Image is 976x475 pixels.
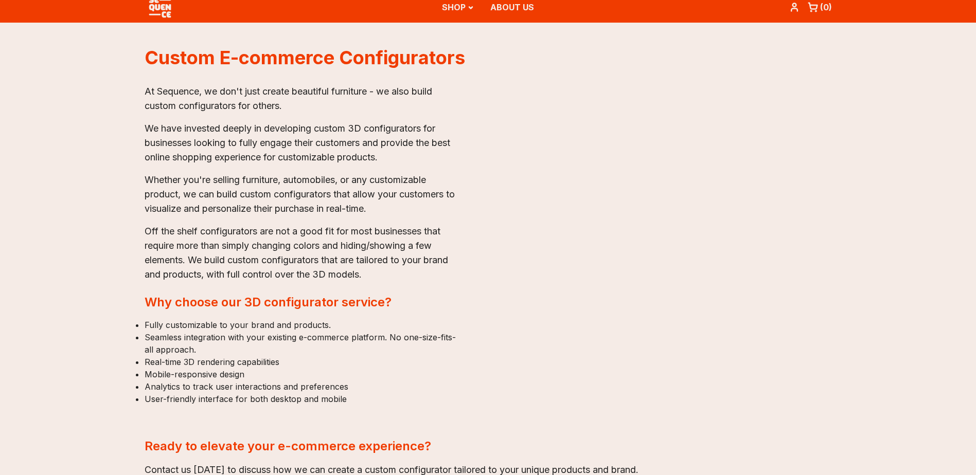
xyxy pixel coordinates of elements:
p: Off the shelf configurators are not a good fit for most businesses that require more than simply ... [145,224,464,282]
h2: Why choose our 3D configurator service? [145,294,464,310]
div: ( 0 ) [820,1,832,13]
p: At Sequence, we don't just create beautiful furniture - we also build custom configurators for ot... [145,84,464,113]
li: Real-time 3D rendering capabilities [145,356,464,368]
iframe: 3D Configurator Demo [513,84,832,264]
li: Mobile-responsive design [145,368,464,380]
p: Whether you're selling furniture, automobiles, or any customizable product, we can build custom c... [145,173,464,216]
p: We have invested deeply in developing custom 3D configurators for businesses looking to fully eng... [145,121,464,165]
h2: Ready to elevate your e-commerce experience? [145,438,832,454]
li: User-friendly interface for both desktop and mobile [145,393,464,405]
li: Analytics to track user interactions and preferences [145,380,464,393]
li: Seamless integration with your existing e-commerce platform. No one-size-fits-all approach. [145,331,464,356]
h1: Custom E-commerce Configurators [145,47,832,68]
li: Fully customizable to your brand and products. [145,319,464,331]
a: ABOUT US [490,2,534,12]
